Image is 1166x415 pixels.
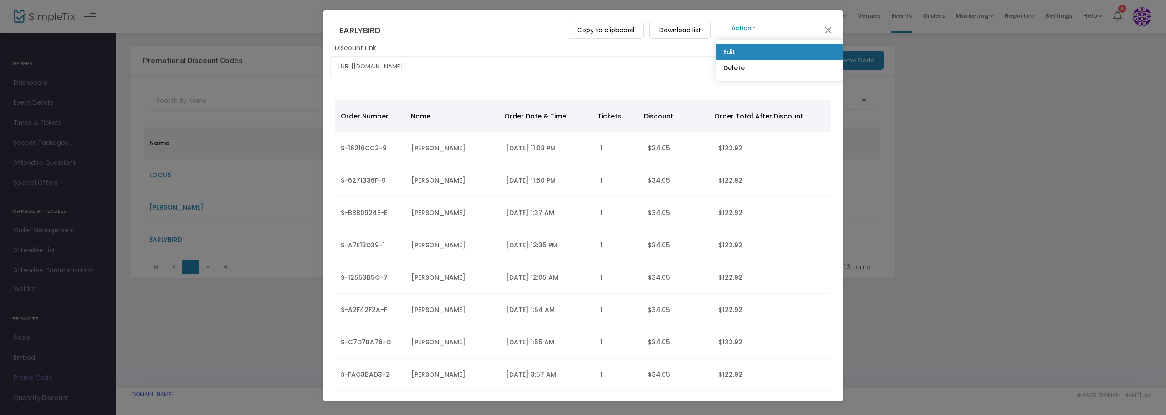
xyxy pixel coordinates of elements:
[335,229,406,261] td: S-A7E13D39-1
[713,359,831,391] td: $122.92
[501,294,595,326] td: [DATE] 1:54 AM
[713,229,831,261] td: $122.92
[406,132,500,164] td: [PERSON_NAME]
[501,261,595,294] td: [DATE] 12:05 AM
[713,132,831,164] td: $122.92
[595,261,642,294] td: 1
[406,164,500,197] td: [PERSON_NAME]
[642,326,713,359] td: $34.05
[649,22,711,39] m-button: Download list
[595,294,642,326] td: 1
[335,359,406,391] td: S-FAC3BAD3-2
[406,197,500,229] td: [PERSON_NAME]
[335,132,406,164] td: S-16216CC2-9
[501,229,595,261] td: [DATE] 12:35 PM
[501,197,595,229] td: [DATE] 1:37 AM
[713,164,831,197] td: $122.92
[406,229,500,261] td: [PERSON_NAME]
[598,112,621,121] span: Tickets
[595,359,642,391] td: 1
[642,229,713,261] td: $34.05
[713,326,831,359] td: $122.92
[595,326,642,359] td: 1
[714,112,803,121] span: Order Total After Discount
[713,197,831,229] td: $122.92
[335,261,406,294] td: S-12553B5C-7
[406,261,500,294] td: [PERSON_NAME]
[501,164,595,197] td: [DATE] 11:50 PM
[406,326,500,359] td: [PERSON_NAME]
[501,132,595,164] td: [DATE] 11:08 PM
[644,112,673,121] span: Discount
[341,112,389,121] span: Order Number
[642,261,713,294] td: $34.05
[406,294,500,326] td: [PERSON_NAME]
[823,24,834,36] button: Close
[642,164,713,197] td: $34.05
[335,197,406,229] td: S-B8B0924E-E
[642,197,713,229] td: $34.05
[595,229,642,261] td: 1
[595,197,642,229] td: 1
[335,164,406,197] td: S-6271336F-0
[713,294,831,326] td: $122.92
[713,261,831,294] td: $122.92
[595,132,642,164] td: 1
[335,326,406,359] td: S-C7D7BA76-D
[501,359,595,391] td: [DATE] 3:57 AM
[716,23,771,33] button: Action
[339,24,390,36] h4: EARLYBIRD
[568,22,644,39] m-button: Copy to clipboard
[642,294,713,326] td: $34.05
[642,132,713,164] td: $34.05
[501,326,595,359] td: [DATE] 1:55 AM
[504,112,566,121] span: Order Date & Time
[642,359,713,391] td: $34.05
[335,43,376,53] m-panel-subtitle: Discount Link
[595,164,642,197] td: 1
[406,359,500,391] td: [PERSON_NAME]
[411,112,430,121] span: Name
[335,294,406,326] td: S-A2F42F2A-F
